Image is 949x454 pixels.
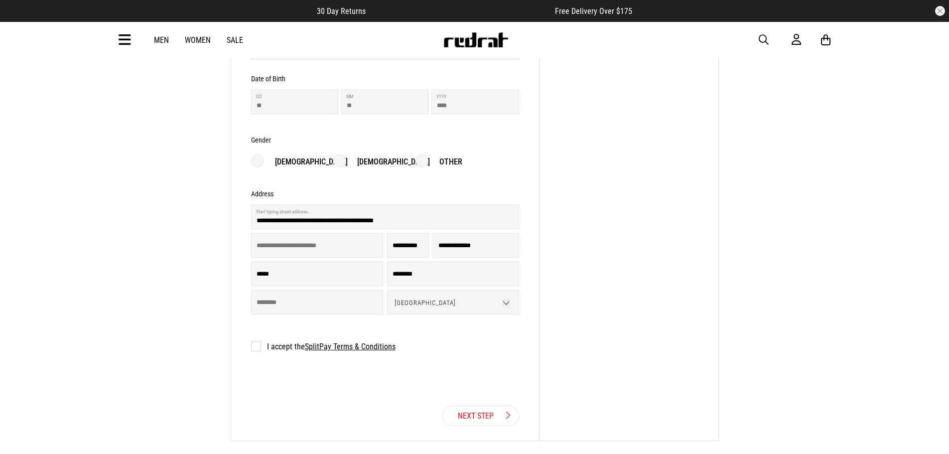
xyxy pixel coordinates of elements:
iframe: Customer reviews powered by Trustpilot [386,6,535,16]
h3: Gender [251,136,271,144]
a: Men [154,35,169,45]
a: Next Step [442,406,519,426]
p: [DEMOGRAPHIC_DATA] [347,156,430,168]
h3: Address [251,190,273,198]
button: Open LiveChat chat widget [8,4,38,34]
a: Women [185,35,211,45]
img: Redrat logo [443,32,509,47]
span: [GEOGRAPHIC_DATA] [388,291,512,315]
label: I accept the [251,342,396,351]
a: Sale [227,35,243,45]
span: 30 Day Returns [317,6,366,16]
p: [DEMOGRAPHIC_DATA] [265,156,348,168]
span: Free Delivery Over $175 [555,6,632,16]
h3: Date of Birth [251,75,285,83]
a: SplitPay Terms & Conditions [305,342,396,351]
p: Other [429,156,462,168]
